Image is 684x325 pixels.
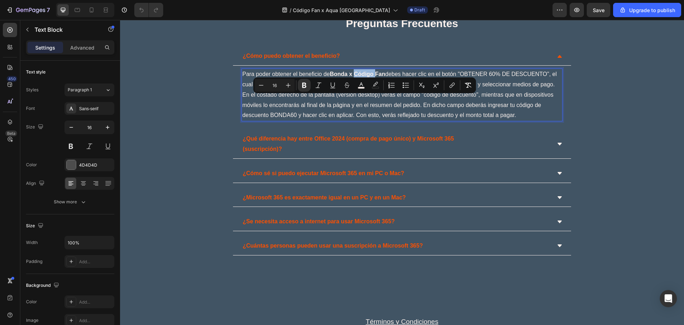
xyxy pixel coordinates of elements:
[120,20,684,325] iframe: Design area
[660,290,677,307] div: Open Intercom Messenger
[64,83,114,96] button: Paragraph 1
[123,174,286,181] span: ¿Microsoft 365 es exactamente igual en un PC y en un Mac?
[35,25,95,34] p: Text Block
[613,3,681,17] button: Upgrade to publish
[70,44,94,51] p: Advanced
[123,223,303,229] span: ¿Cuántas personas pueden usar una suscripción a Microsoft 365?
[290,6,291,14] span: /
[54,198,87,205] div: Show more
[79,162,113,168] div: 4D4D4D
[35,44,55,51] p: Settings
[414,7,425,13] span: Draft
[619,6,675,14] div: Upgrade to publish
[123,198,275,204] span: ¿Se necesita acceso a internet para usar Microsoft 365?
[47,6,50,14] p: 7
[26,258,42,265] div: Padding
[3,3,53,17] button: 7
[68,87,92,93] span: Paragraph 1
[7,76,17,82] div: 450
[79,106,113,112] div: Sans-serif
[79,299,113,305] div: Add...
[123,116,334,122] span: ¿Qué diferencia hay entre Office 2024 (compra de pago único) y Microsoft 365
[79,318,113,324] div: Add...
[65,236,114,249] input: Auto
[26,317,38,324] div: Image
[5,131,17,136] div: Beta
[587,3,610,17] button: Save
[26,221,45,231] div: Size
[134,3,163,17] div: Undo/Redo
[593,7,605,13] span: Save
[26,122,45,132] div: Size
[246,298,318,305] a: Términos y Condiciones
[26,162,37,168] div: Color
[210,51,265,57] strong: Bonda x Código Fan
[26,299,37,305] div: Color
[79,259,113,265] div: Add...
[253,77,476,93] div: Editor contextual toolbar
[26,69,46,75] div: Text style
[123,126,162,132] span: (suscripción)?
[26,87,38,93] div: Styles
[122,51,437,98] span: Para poder obtener el beneficio de debes hacer clic en el botón "OBTENER 60% DE DESCUENTO", el cu...
[293,6,390,14] span: Código Fan x Aqua [GEOGRAPHIC_DATA]
[26,195,114,208] button: Show more
[26,179,46,188] div: Align
[121,49,442,101] div: Rich Text Editor. Editing area: main
[26,281,61,290] div: Background
[26,239,38,246] div: Width
[26,105,35,112] div: Font
[123,33,220,39] span: ¿Cómo puedo obtener el beneficio?
[123,150,284,156] span: ¿Cómo sé si puedo ejecutar Microsoft 365 en mi PC o Mac?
